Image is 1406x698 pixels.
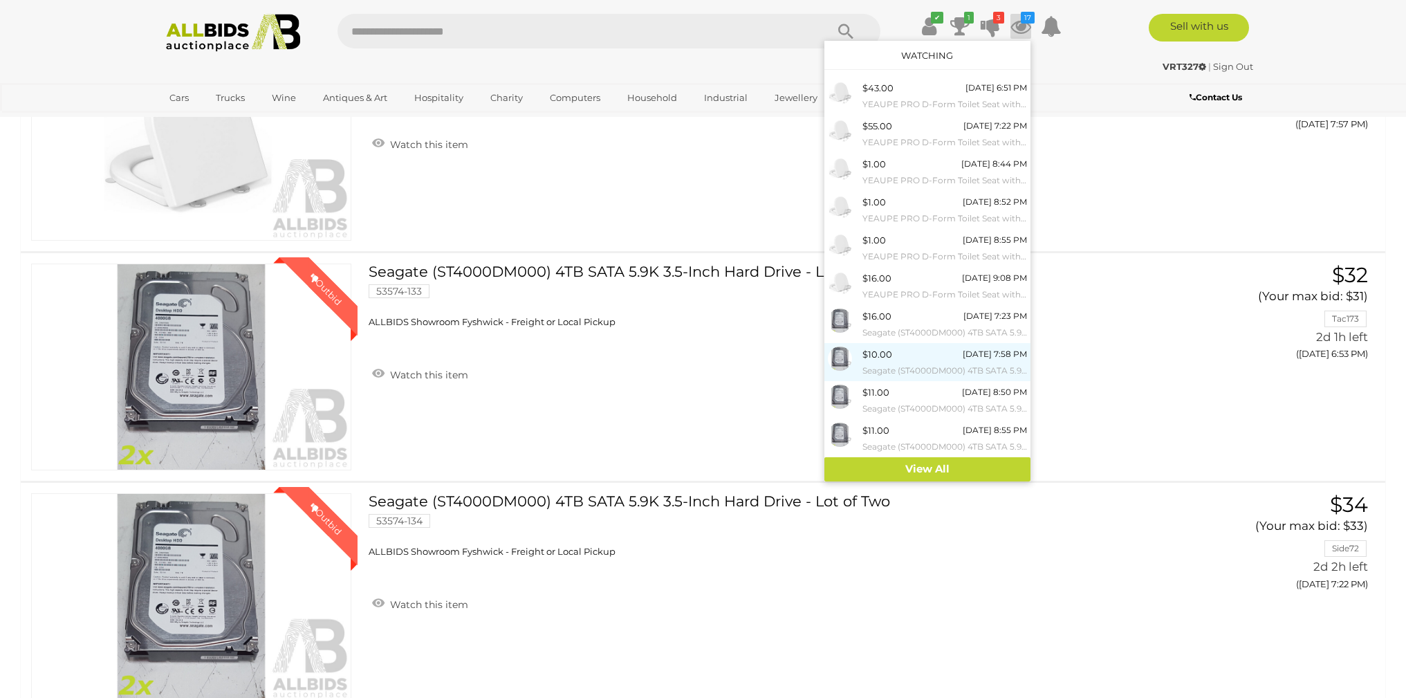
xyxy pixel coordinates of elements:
a: 1 [950,14,970,39]
a: Watch this item [369,133,472,154]
span: $1.00 [862,158,886,169]
a: $55.00 [DATE] 7:22 PM YEAUPE PRO D-Form Toilet Seat with Soft-Close Mechanism - Lot of 5 - ORP $5... [824,115,1030,153]
span: $16.00 [862,311,891,322]
img: 53574-135a.jpg [828,309,852,333]
div: [DATE] 8:50 PM [962,385,1027,400]
img: 51362-963a.JPG [828,118,852,143]
span: $43.00 [862,82,894,93]
img: Allbids.com.au [158,14,308,52]
img: 53574-119a.jpg [828,423,852,447]
a: Cars [160,86,198,109]
a: Computers [541,86,609,109]
a: Wine [263,86,305,109]
a: [GEOGRAPHIC_DATA] [160,109,277,132]
a: $43.00 [DATE] 6:51 PM YEAUPE PRO D-Form Toilet Seat with Soft-Close Mechanism - Lot of 5 - ORP $5... [824,77,1030,115]
a: $11.00 [DATE] 8:50 PM Seagate (ST4000DM000) 4TB SATA 5.9K 3.5-Inch Hard Drive - Lot of Two [824,381,1030,419]
small: YEAUPE PRO D-Form Toilet Seat with Soft-Close Mechanism - Box of 5 - ORP $522.45 [862,249,1027,264]
span: Watch this item [387,138,468,151]
small: YEAUPE PRO D-Form Toilet Seat with Soft-Close Mechanism - Box of 5 - ORP $522.45 [862,173,1027,188]
a: Seagate (ST4000DM000) 4TB SATA 5.9K 3.5-Inch Hard Drive - Lot of Two 53574-133 ALLBIDS Showroom F... [379,264,1147,329]
div: [DATE] 6:51 PM [965,80,1027,95]
a: Charity [481,86,532,109]
span: Watch this item [387,369,468,381]
span: $11.00 [862,425,889,436]
span: $10.00 [862,349,892,360]
a: $16.00 [DATE] 7:23 PM Seagate (ST4000DM000) 4TB SATA 5.9K 3.5-Inch Hard Drive - Lot of Two [824,305,1030,343]
a: View All [824,457,1030,481]
img: 51362-974a.JPG [828,232,852,257]
button: Search [811,14,880,48]
a: Industrial [695,86,757,109]
div: [DATE] 8:52 PM [963,194,1027,210]
div: Outbid [294,487,358,551]
a: 17 [1010,14,1031,39]
small: Seagate (ST4000DM000) 4TB SATA 5.9K 3.5-Inch Hard Drive - Lot of Two [862,401,1027,416]
div: [DATE] 8:44 PM [961,156,1027,172]
a: Watching [901,50,953,61]
img: 53574-137a.jpg [828,385,852,409]
a: $1.00 [DATE] 8:55 PM YEAUPE PRO D-Form Toilet Seat with Soft-Close Mechanism - Box of 5 - ORP $52... [824,229,1030,267]
a: Outbid [31,264,351,470]
a: Hospitality [405,86,472,109]
div: [DATE] 7:22 PM [963,118,1027,134]
img: 51362-961a.JPG [828,194,852,219]
small: YEAUPE PRO D-Form Toilet Seat with Soft-Close Mechanism - Lot of 5 - ORP $522.45 [862,135,1027,150]
small: YEAUPE PRO D-Form Toilet Seat with Soft-Close Mechanism - Lot of 5 - ORP $522.45 [862,211,1027,226]
a: Sell with us [1149,14,1249,42]
a: Trucks [207,86,254,109]
a: VRT327 [1163,61,1208,72]
small: Seagate (ST4000DM000) 4TB SATA 5.9K 3.5-Inch Hard Drive - Lot of Two [862,363,1027,378]
small: Seagate (ST4000DM000) 4TB SATA 5.9K 3.5-Inch Hard Drive - Lot of Two [862,325,1027,340]
a: Watch this item [369,363,472,384]
div: [DATE] 7:58 PM [963,347,1027,362]
i: 3 [993,12,1004,24]
a: Winning [31,34,351,241]
span: $1.00 [862,235,886,246]
div: [DATE] 7:23 PM [963,309,1027,324]
div: [DATE] 8:55 PM [963,423,1027,438]
a: $34 (Your max bid: $33) Side72 2d 2h left ([DATE] 7:22 PM) [1168,493,1371,597]
i: ✔ [931,12,943,24]
span: | [1208,61,1211,72]
strong: VRT327 [1163,61,1206,72]
a: $11.00 [DATE] 8:55 PM Seagate (ST4000DM000) 4TB SATA 5.9K 3.5-Inch Hard Drive - Lot of Two [824,419,1030,457]
span: $34 [1330,492,1368,517]
a: $16.00 [DATE] 9:08 PM YEAUPE PRO D-Form Toilet Seat with Soft-Close Mechanism - Lot of 5 - ORP $5... [824,267,1030,305]
span: $55.00 [862,120,892,131]
a: Antiques & Art [314,86,396,109]
a: $1.00 [DATE] 8:52 PM YEAUPE PRO D-Form Toilet Seat with Soft-Close Mechanism - Lot of 5 - ORP $52... [824,191,1030,229]
img: 53574-117a.jpg [828,347,852,371]
a: Watch this item [369,593,472,614]
a: Jewellery [766,86,826,109]
img: 51362-962a.JPG [828,270,852,295]
span: $32 [1332,262,1368,288]
div: [DATE] 9:08 PM [962,270,1027,286]
a: $17 (Your max bid: $52) VRT327 1d 2h left ([DATE] 7:57 PM) [1168,34,1371,138]
a: $1.00 [DATE] 8:44 PM YEAUPE PRO D-Form Toilet Seat with Soft-Close Mechanism - Box of 5 - ORP $52... [824,153,1030,191]
i: 17 [1021,12,1035,24]
a: $32 (Your max bid: $31) Tac173 2d 1h left ([DATE] 6:53 PM) [1168,264,1371,367]
span: $1.00 [862,196,886,208]
span: Watch this item [387,598,468,611]
img: 51362-973a.JPG [828,156,852,181]
div: [DATE] 8:55 PM [963,232,1027,248]
i: 1 [964,12,974,24]
b: Contact Us [1190,92,1242,102]
span: $16.00 [862,273,891,284]
a: ✔ [919,14,940,39]
a: 3 [980,14,1001,39]
small: YEAUPE PRO D-Form Toilet Seat with Soft-Close Mechanism - Lot of 5 - ORP $522.45 [862,287,1027,302]
a: Household [618,86,686,109]
small: YEAUPE PRO D-Form Toilet Seat with Soft-Close Mechanism - Lot of 5 - ORP $522.45 [862,97,1027,112]
a: Contact Us [1190,90,1246,105]
a: $10.00 [DATE] 7:58 PM Seagate (ST4000DM000) 4TB SATA 5.9K 3.5-Inch Hard Drive - Lot of Two [824,343,1030,381]
span: $11.00 [862,387,889,398]
div: Outbid [294,257,358,321]
img: 51362-947a.JPG [828,80,852,104]
a: Seagate (ST4000DM000) 4TB SATA 5.9K 3.5-Inch Hard Drive - Lot of Two 53574-134 ALLBIDS Showroom F... [379,493,1147,558]
a: Sign Out [1213,61,1253,72]
small: Seagate (ST4000DM000) 4TB SATA 5.9K 3.5-Inch Hard Drive - Lot of Two [862,439,1027,454]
